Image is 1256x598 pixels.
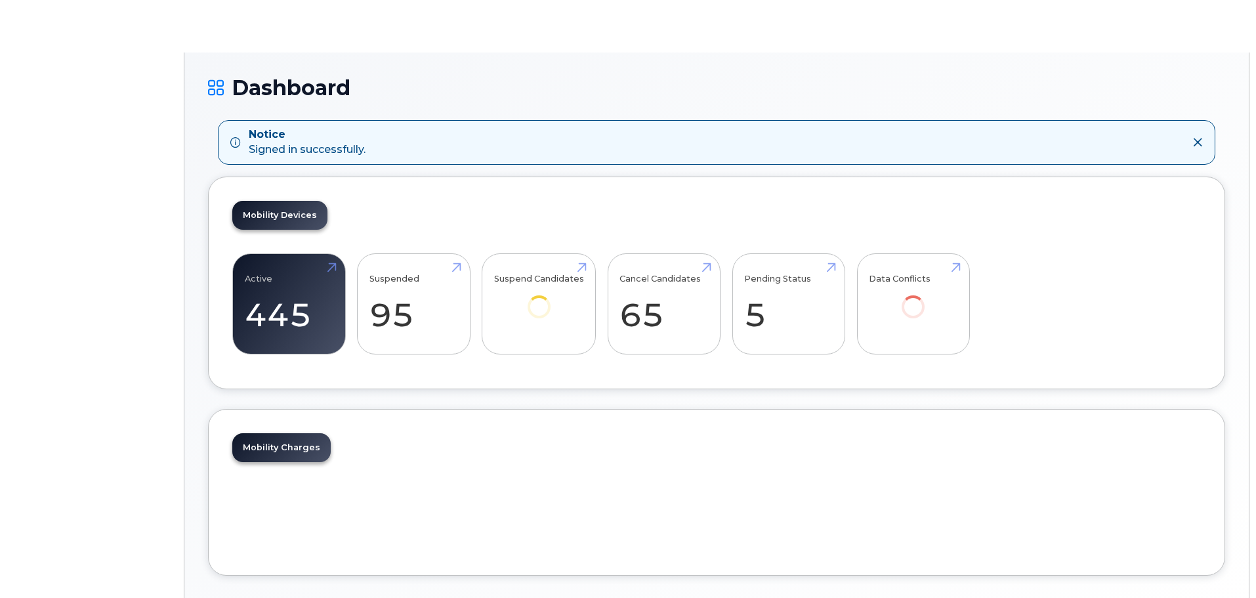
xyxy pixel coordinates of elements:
a: Suspend Candidates [494,261,584,336]
div: Signed in successfully. [249,127,366,158]
h1: Dashboard [208,76,1225,99]
a: Suspended 95 [369,261,458,347]
a: Data Conflicts [869,261,957,336]
a: Pending Status 5 [744,261,833,347]
a: Mobility Devices [232,201,327,230]
a: Active 445 [245,261,333,347]
a: Cancel Candidates 65 [619,261,708,347]
strong: Notice [249,127,366,142]
a: Mobility Charges [232,433,331,462]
